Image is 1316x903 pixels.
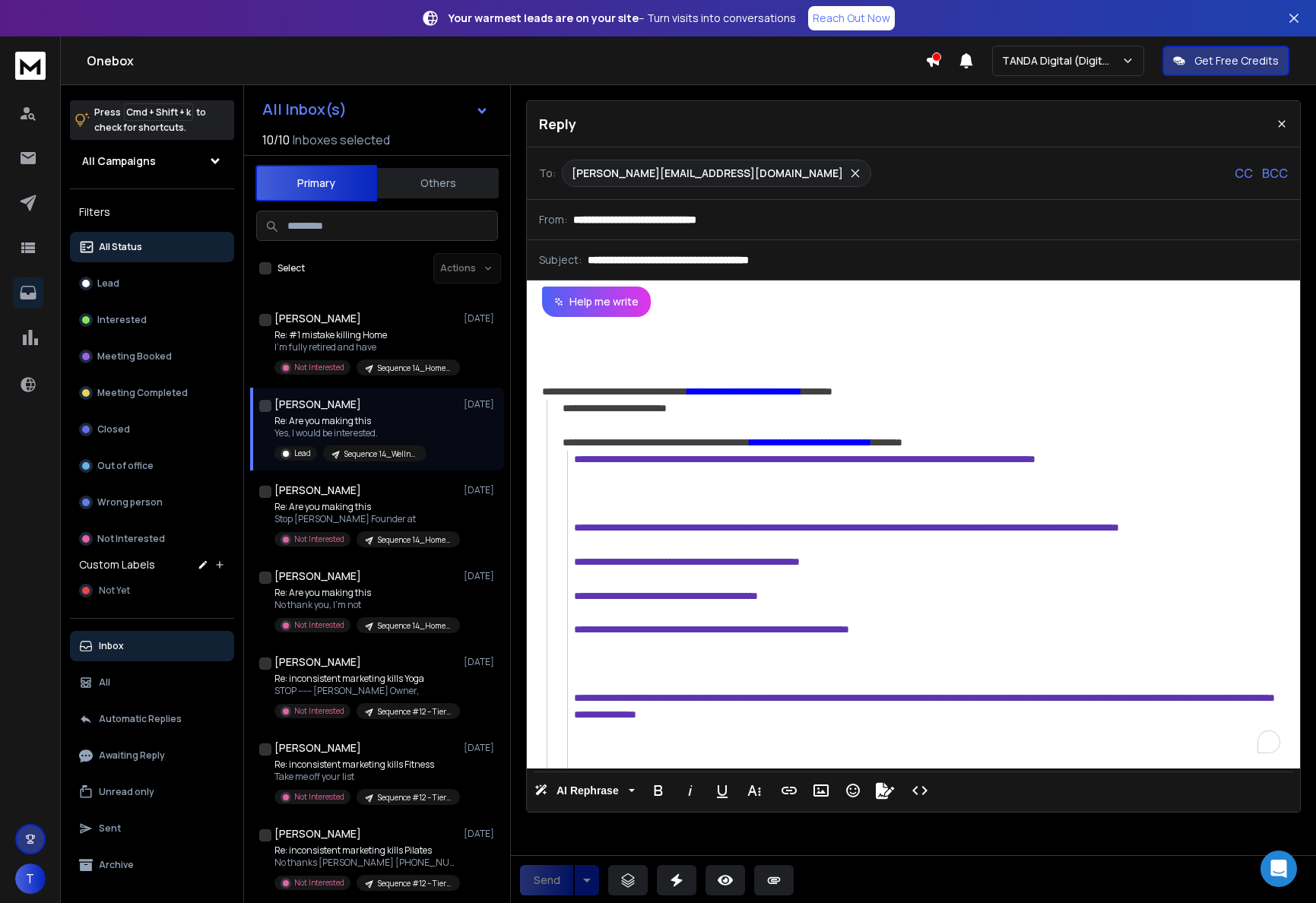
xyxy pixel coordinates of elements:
[15,52,46,80] img: logo
[1002,53,1121,68] p: TANDA Digital (Digital Sip)
[808,6,895,30] a: Reach Out Now
[1162,46,1289,76] button: Get Free Credits
[449,11,796,26] p: – Turn visits into conversations
[87,52,925,70] h1: Onebox
[15,863,46,894] button: T
[905,775,934,806] button: Code View
[775,775,804,806] button: Insert Link (⌘K)
[553,784,622,797] span: AI Rephrase
[1261,851,1297,887] div: Open Intercom Messenger
[531,775,638,806] button: AI Rephrase
[813,11,890,26] p: Reach Out Now
[870,775,899,806] button: Signature
[527,317,1300,768] div: To enrich screen reader interactions, please activate Accessibility in Grammarly extension settings
[644,775,673,806] button: Bold (⌘B)
[449,11,639,25] strong: Your warmest leads are on your site
[708,775,737,806] button: Underline (⌘U)
[676,775,705,806] button: Italic (⌘I)
[740,775,769,806] button: More Text
[839,775,867,806] button: Emoticons
[807,775,836,806] button: Insert Image (⌘P)
[1194,53,1279,68] p: Get Free Credits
